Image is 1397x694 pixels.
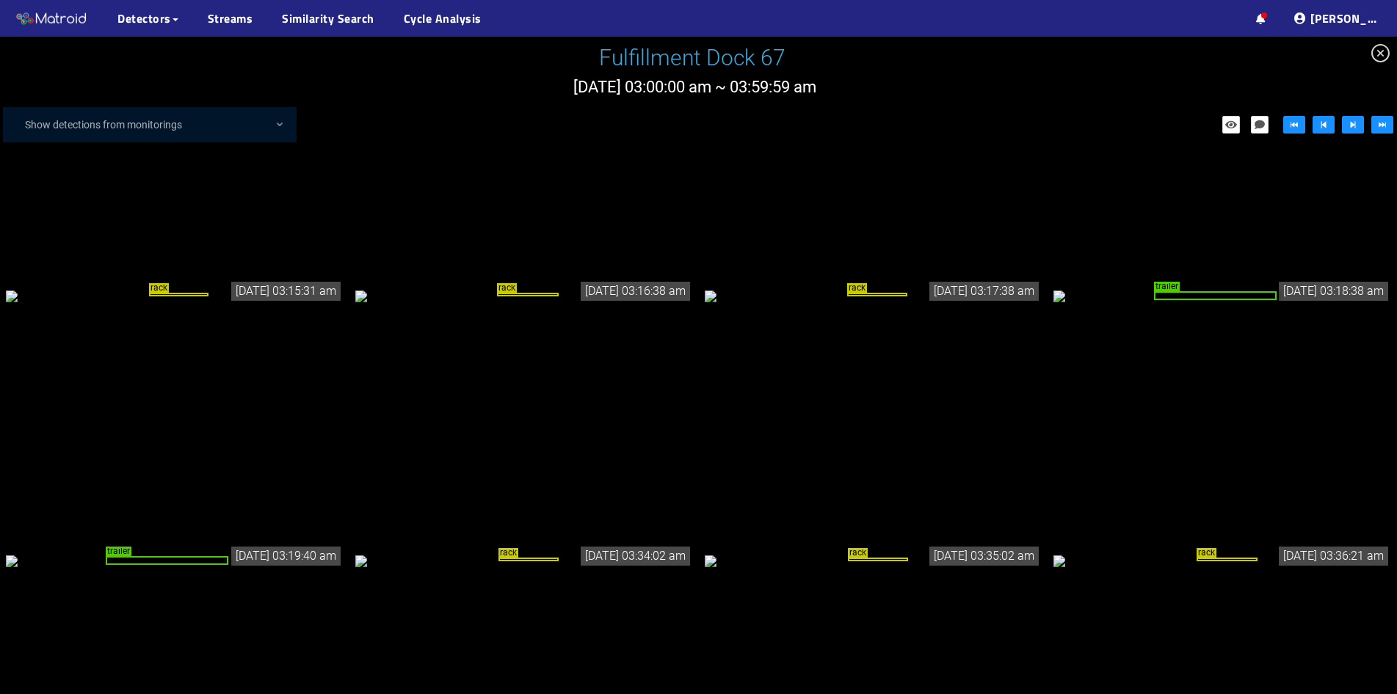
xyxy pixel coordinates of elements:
[18,110,297,139] div: Show detections from monitorings
[929,547,1039,565] div: [DATE] 03:35:02 am
[208,10,253,27] a: Streams
[404,10,482,27] a: Cycle Analysis
[282,10,374,27] a: Similarity Search
[1197,548,1216,558] span: rack
[1377,120,1387,131] span: fast-forward
[1318,120,1329,131] span: step-backward
[231,547,341,565] div: [DATE] 03:19:40 am
[847,283,867,293] span: rack
[1313,116,1335,134] button: step-backward
[1348,120,1358,131] span: step-forward
[1279,547,1388,565] div: [DATE] 03:36:21 am
[1154,282,1180,292] span: trailer
[1342,116,1364,134] button: step-forward
[848,548,868,558] span: rack
[581,282,690,300] div: [DATE] 03:16:38 am
[231,282,341,300] div: [DATE] 03:15:31 am
[1283,116,1305,134] button: fast-backward
[1279,282,1388,300] div: [DATE] 03:18:38 am
[581,547,690,565] div: [DATE] 03:34:02 am
[497,283,517,293] span: rack
[1371,116,1393,134] button: fast-forward
[117,10,171,27] span: Detectors
[929,282,1039,300] div: [DATE] 03:17:38 am
[15,8,88,30] img: Matroid logo
[1289,120,1299,131] span: fast-backward
[498,548,518,558] span: rack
